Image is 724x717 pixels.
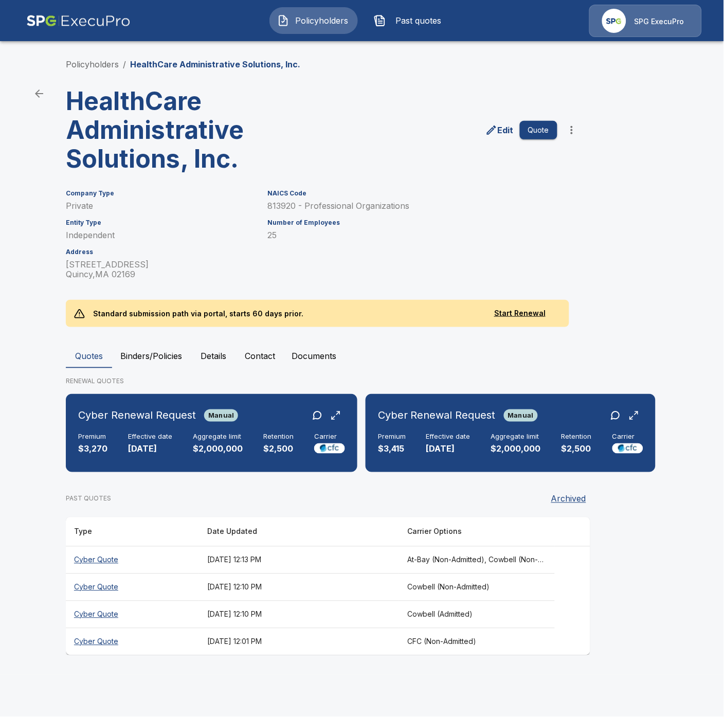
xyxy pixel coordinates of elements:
span: Past quotes [390,14,447,27]
p: 25 [267,230,557,240]
p: PAST QUOTES [66,494,111,504]
table: responsive table [66,517,590,655]
th: Cowbell (Admitted) [399,601,555,628]
button: Quotes [66,344,112,368]
p: Private [66,201,255,211]
h6: Carrier [612,433,643,441]
p: RENEWAL QUOTES [66,377,658,386]
nav: breadcrumb [66,58,300,70]
h6: Company Type [66,190,255,197]
button: Policyholders IconPolicyholders [269,7,358,34]
button: Details [190,344,237,368]
p: [STREET_ADDRESS] Quincy , MA 02169 [66,260,255,279]
th: Cyber Quote [66,628,199,655]
p: $2,500 [263,443,294,455]
button: Quote [520,121,557,140]
h6: Cyber Renewal Request [378,407,496,424]
p: $3,415 [378,443,406,455]
p: [DATE] [128,443,172,455]
th: Type [66,517,199,547]
img: Agency Icon [602,9,626,33]
h6: Entity Type [66,219,255,226]
th: At-Bay (Non-Admitted), Cowbell (Non-Admitted), Cowbell (Admitted), Corvus Cyber (Non-Admitted), T... [399,546,555,573]
li: / [123,58,126,70]
th: [DATE] 12:13 PM [199,546,399,573]
h6: Retention [263,433,294,441]
th: Cyber Quote [66,573,199,601]
th: CFC (Non-Admitted) [399,628,555,655]
button: Binders/Policies [112,344,190,368]
a: Agency IconSPG ExecuPro [589,5,702,37]
p: $2,000,000 [491,443,541,455]
button: Contact [237,344,283,368]
img: Carrier [612,443,643,454]
h6: Premium [378,433,406,441]
span: Policyholders [294,14,350,27]
h6: NAICS Code [267,190,557,197]
button: Start Renewal [479,304,561,323]
th: [DATE] 12:01 PM [199,628,399,655]
p: Edit [498,124,514,136]
a: back [29,83,49,104]
p: Independent [66,230,255,240]
h6: Number of Employees [267,219,557,226]
p: Standard submission path via portal, starts 60 days prior. [85,300,312,327]
th: Cyber Quote [66,546,199,573]
p: $2,500 [562,443,592,455]
span: Manual [504,411,538,420]
h6: Aggregate limit [193,433,243,441]
h6: Aggregate limit [491,433,541,441]
th: [DATE] 12:10 PM [199,601,399,628]
p: 813920 - Professional Organizations [267,201,557,211]
p: SPG ExecuPro [635,16,684,27]
p: HealthCare Administrative Solutions, Inc. [130,58,300,70]
img: AA Logo [26,5,131,37]
th: Cyber Quote [66,601,199,628]
th: Cowbell (Non-Admitted) [399,573,555,601]
th: Date Updated [199,517,399,547]
h6: Address [66,248,255,256]
button: Documents [283,344,345,368]
img: Carrier [314,443,345,454]
h6: Retention [562,433,592,441]
p: [DATE] [426,443,470,455]
h6: Effective date [128,433,172,441]
p: $2,000,000 [193,443,243,455]
img: Policyholders Icon [277,14,289,27]
h3: HealthCare Administrative Solutions, Inc. [66,87,320,173]
h6: Premium [78,433,107,441]
div: policyholder tabs [66,344,658,368]
button: Archived [547,489,590,509]
th: [DATE] 12:10 PM [199,573,399,601]
span: Manual [204,411,238,420]
h6: Carrier [314,433,345,441]
th: Carrier Options [399,517,555,547]
img: Past quotes Icon [374,14,386,27]
p: $3,270 [78,443,107,455]
a: Policyholders [66,59,119,69]
h6: Effective date [426,433,470,441]
h6: Cyber Renewal Request [78,407,196,424]
a: edit [483,122,516,138]
button: Past quotes IconPast quotes [366,7,455,34]
button: more [562,120,582,140]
